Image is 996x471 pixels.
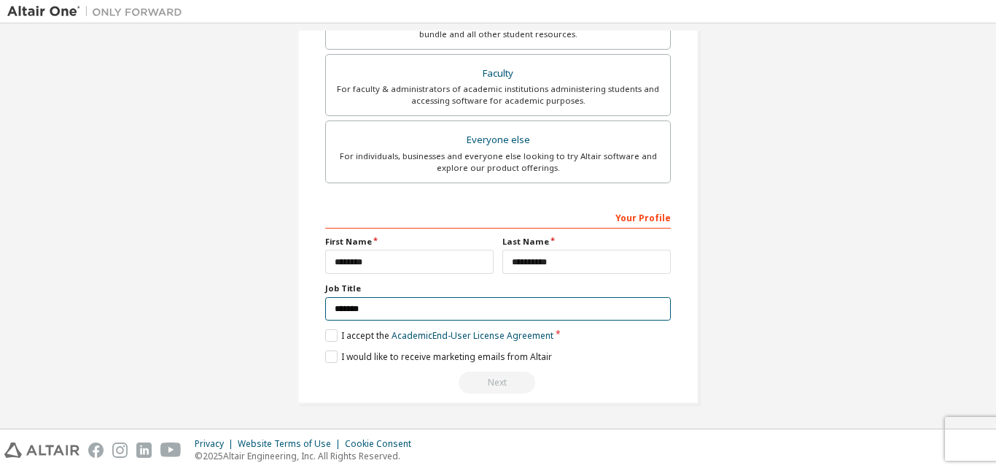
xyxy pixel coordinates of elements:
label: I would like to receive marketing emails from Altair [325,351,552,363]
label: I accept the [325,329,553,342]
img: Altair One [7,4,190,19]
a: Academic End-User License Agreement [392,329,553,342]
img: facebook.svg [88,443,104,458]
img: youtube.svg [160,443,182,458]
div: Faculty [335,64,661,84]
label: First Name [325,236,494,248]
label: Last Name [502,236,671,248]
div: Read and acccept EULA to continue [325,372,671,394]
div: Website Terms of Use [238,438,345,450]
div: For faculty & administrators of academic institutions administering students and accessing softwa... [335,83,661,107]
div: Your Profile [325,205,671,229]
img: linkedin.svg [136,443,152,458]
div: Privacy [195,438,238,450]
div: Everyone else [335,130,661,150]
img: instagram.svg [112,443,128,458]
div: For individuals, businesses and everyone else looking to try Altair software and explore our prod... [335,150,661,174]
img: altair_logo.svg [4,443,79,458]
label: Job Title [325,283,671,294]
div: Cookie Consent [345,438,420,450]
p: © 2025 Altair Engineering, Inc. All Rights Reserved. [195,450,420,462]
